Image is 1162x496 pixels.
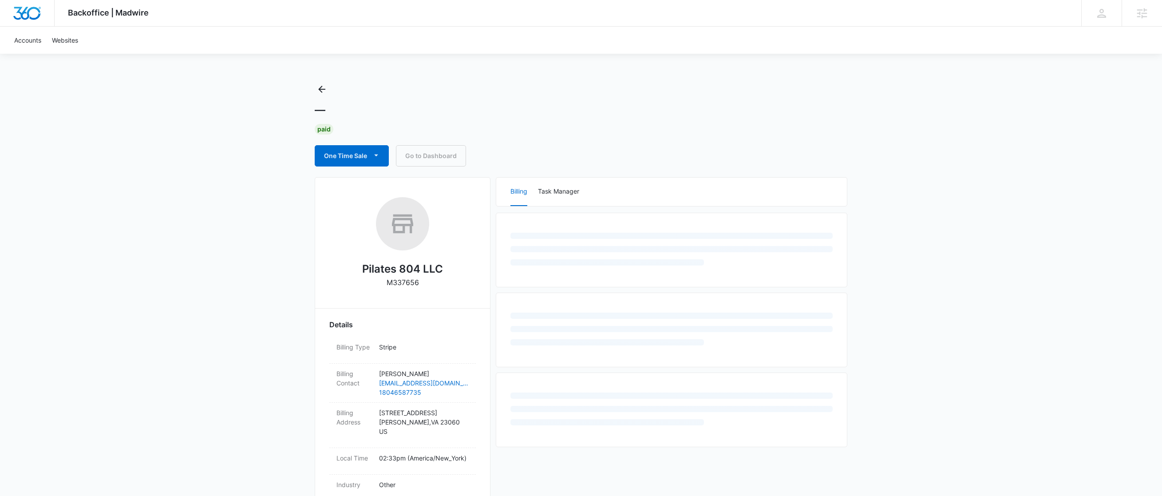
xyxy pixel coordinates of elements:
[379,480,469,489] p: Other
[329,319,353,330] span: Details
[315,82,329,96] button: Back
[329,448,476,475] div: Local Time02:33pm (America/New_York)
[336,369,372,388] dt: Billing Contact
[315,103,325,117] h1: —
[538,178,579,206] button: Task Manager
[510,178,527,206] button: Billing
[47,27,83,54] a: Websites
[315,124,333,135] div: Paid
[379,378,469,388] a: [EMAIL_ADDRESS][DOMAIN_NAME]
[387,277,419,288] p: M337656
[379,408,469,436] p: [STREET_ADDRESS] [PERSON_NAME] , VA 23060 US
[379,453,469,463] p: 02:33pm ( America/New_York )
[329,337,476,364] div: Billing TypeStripe
[396,145,466,167] a: Go to Dashboard
[379,369,469,378] p: [PERSON_NAME]
[336,480,372,489] dt: Industry
[336,408,372,427] dt: Billing Address
[329,364,476,403] div: Billing Contact[PERSON_NAME][EMAIL_ADDRESS][DOMAIN_NAME]18046587735
[315,145,389,167] button: One Time Sale
[68,8,149,17] span: Backoffice | Madwire
[379,388,469,397] a: 18046587735
[336,342,372,352] dt: Billing Type
[336,453,372,463] dt: Local Time
[362,261,443,277] h2: Pilates 804 LLC
[379,342,469,352] p: Stripe
[329,403,476,448] div: Billing Address[STREET_ADDRESS][PERSON_NAME],VA 23060US
[9,27,47,54] a: Accounts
